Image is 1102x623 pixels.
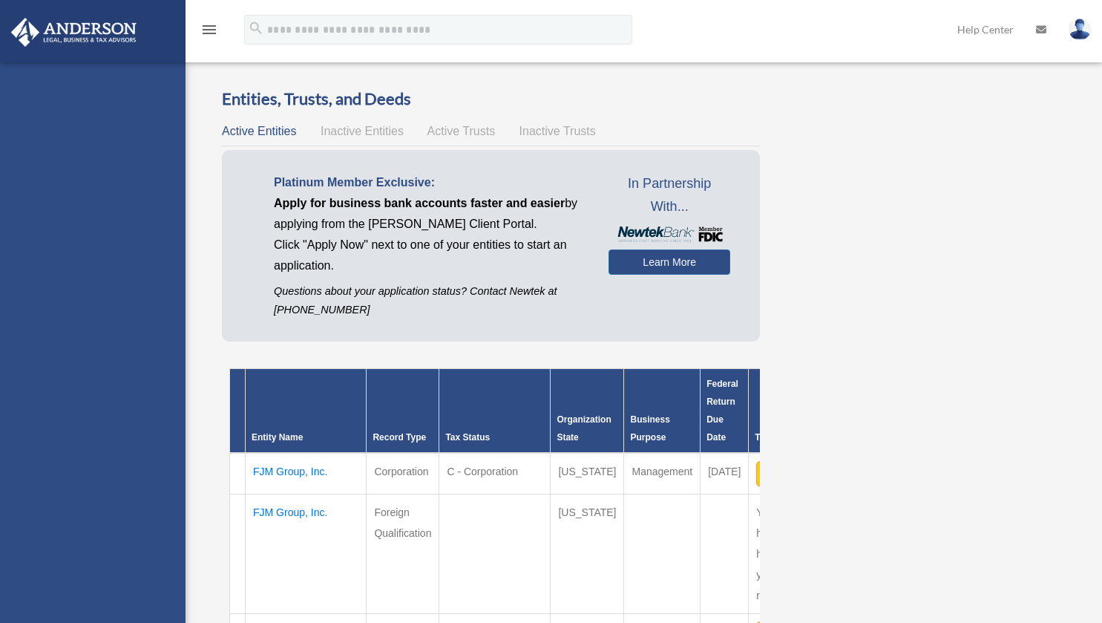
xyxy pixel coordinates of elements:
p: Platinum Member Exclusive: [274,172,586,193]
td: Corporation [367,453,439,495]
td: [US_STATE] [551,453,624,495]
img: NewtekBankLogoSM.png [616,226,723,242]
th: Federal Return Due Date [701,369,749,454]
td: FJM Group, Inc. [246,495,367,614]
th: Organization State [551,369,624,454]
th: Business Purpose [624,369,701,454]
img: Anderson Advisors Platinum Portal [7,18,141,47]
span: In Partnership With... [609,172,730,219]
p: by applying from the [PERSON_NAME] Client Portal. [274,193,586,235]
td: Management [624,453,701,495]
th: Tax Status [439,369,551,454]
span: Apply for business bank accounts faster and easier [274,197,565,209]
td: [US_STATE] [551,495,624,614]
td: You can apply once this entity has an EIN assigned. If you have an EIN please contact your Team t... [749,495,909,614]
span: Inactive Entities [321,125,404,137]
img: User Pic [1069,19,1091,40]
p: Questions about your application status? Contact Newtek at [PHONE_NUMBER] [274,282,586,319]
td: Foreign Qualification [367,495,439,614]
i: search [248,20,264,36]
div: Try Newtek Bank [755,428,902,446]
span: Active Entities [222,125,296,137]
span: Inactive Trusts [519,125,596,137]
td: [DATE] [701,453,749,495]
th: Record Type [367,369,439,454]
h3: Entities, Trusts, and Deeds [222,88,760,111]
td: C - Corporation [439,453,551,495]
i: menu [200,21,218,39]
th: Entity Name [246,369,367,454]
a: Learn More [609,249,730,275]
a: menu [200,26,218,39]
td: FJM Group, Inc. [246,453,367,495]
button: Apply Now [756,461,901,486]
p: Click "Apply Now" next to one of your entities to start an application. [274,235,586,276]
span: Active Trusts [427,125,496,137]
